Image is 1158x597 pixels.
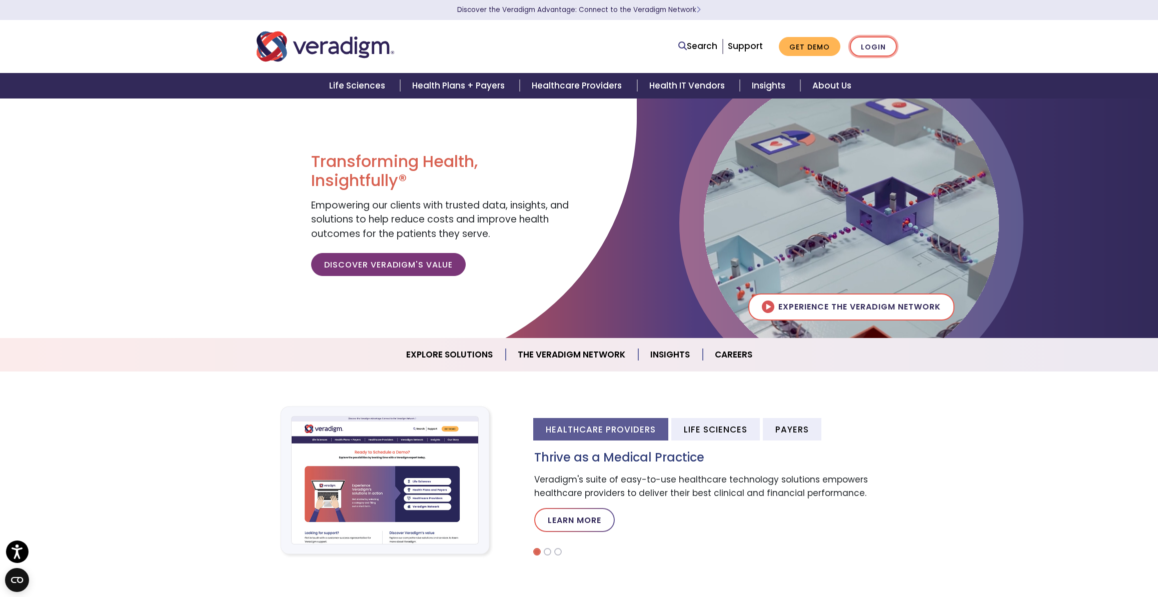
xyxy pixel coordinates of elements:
[311,198,569,240] span: Empowering our clients with trusted data, insights, and solutions to help reduce costs and improv...
[703,342,764,367] a: Careers
[671,418,760,440] li: Life Sciences
[257,30,394,63] img: Veradigm logo
[638,342,703,367] a: Insights
[457,5,701,14] a: Discover the Veradigm Advantage: Connect to the Veradigm NetworkLearn More
[506,342,638,367] a: The Veradigm Network
[696,5,701,14] span: Learn More
[534,508,615,532] a: Learn More
[400,73,520,98] a: Health Plans + Payers
[763,418,821,440] li: Payers
[728,40,763,52] a: Support
[534,473,902,500] p: Veradigm's suite of easy-to-use healthcare technology solutions empowers healthcare providers to ...
[637,73,740,98] a: Health IT Vendors
[394,342,506,367] a: Explore Solutions
[311,152,571,190] h1: Transforming Health, Insightfully®
[311,253,466,276] a: Discover Veradigm's Value
[800,73,863,98] a: About Us
[740,73,800,98] a: Insights
[5,568,29,592] button: Open CMP widget
[779,37,840,56] a: Get Demo
[678,39,717,53] a: Search
[534,450,902,465] h3: Thrive as a Medical Practice
[317,73,400,98] a: Life Sciences
[533,418,668,440] li: Healthcare Providers
[850,36,897,57] a: Login
[967,526,1146,585] iframe: Drift Chat Widget
[520,73,637,98] a: Healthcare Providers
